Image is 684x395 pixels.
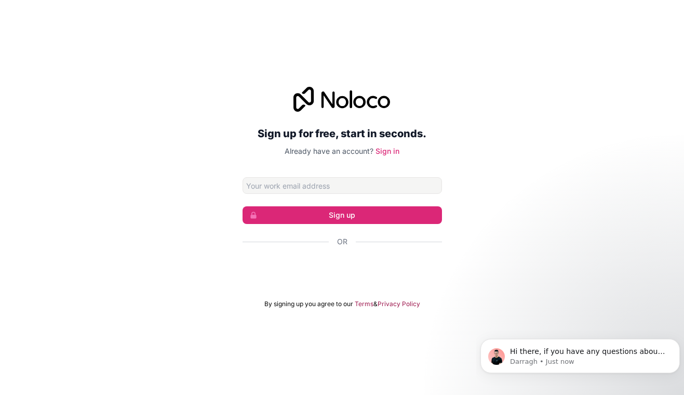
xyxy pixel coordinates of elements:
a: Sign in [375,147,399,155]
span: Already have an account? [285,147,373,155]
h2: Sign up for free, start in seconds. [243,124,442,143]
input: Email address [243,177,442,194]
button: Sign up [243,206,442,224]
a: Privacy Policy [378,300,420,308]
div: Inloggen met Google. Wordt geopend in een nieuw tabblad [243,258,442,281]
span: By signing up you agree to our [264,300,353,308]
a: Terms [355,300,373,308]
span: Or [337,236,347,247]
iframe: Intercom notifications message [476,317,684,390]
iframe: Knop Inloggen met Google [237,258,447,281]
span: & [373,300,378,308]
